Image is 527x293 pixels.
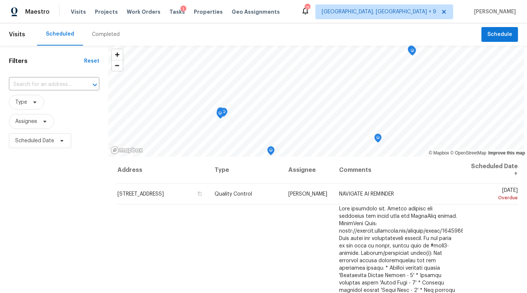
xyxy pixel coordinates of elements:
span: Assignee [15,118,37,125]
button: Open [90,80,100,90]
th: Comments [333,157,463,184]
span: Maestro [25,8,50,16]
span: Geo Assignments [232,8,280,16]
div: Map marker [217,107,224,119]
div: Overdue [469,194,518,202]
span: Scheduled Date [15,137,54,144]
span: Type [15,99,27,106]
span: Work Orders [127,8,160,16]
div: Reset [84,57,99,65]
div: Completed [92,31,120,38]
span: NAVIGATE AI REMINDER [339,192,394,197]
a: Mapbox homepage [110,146,143,154]
div: 1 [180,6,186,13]
h1: Filters [9,57,84,65]
th: Address [117,157,209,184]
span: [STREET_ADDRESS] [117,192,164,197]
button: Schedule [481,27,518,42]
a: Improve this map [488,150,525,156]
div: Map marker [220,108,228,119]
span: [GEOGRAPHIC_DATA], [GEOGRAPHIC_DATA] + 9 [322,8,436,16]
div: Scheduled [46,30,74,38]
div: Map marker [409,47,416,58]
div: 71 [305,4,310,12]
div: Map marker [267,146,275,158]
span: [DATE] [469,188,518,202]
span: [PERSON_NAME] [471,8,516,16]
div: Map marker [408,46,415,57]
span: Quality Control [215,192,252,197]
div: Map marker [216,109,224,121]
span: Properties [194,8,223,16]
th: Assignee [282,157,333,184]
th: Scheduled Date ↑ [463,157,518,184]
span: [PERSON_NAME] [288,192,327,197]
button: Copy Address [196,190,203,197]
span: Visits [9,26,25,43]
th: Type [209,157,282,184]
button: Zoom out [112,60,123,71]
canvas: Map [108,46,524,157]
a: OpenStreetMap [450,150,486,156]
button: Zoom in [112,49,123,60]
div: Map marker [374,134,382,145]
span: Tasks [169,9,185,14]
span: Schedule [487,30,512,39]
a: Mapbox [429,150,449,156]
span: Projects [95,8,118,16]
input: Search for an address... [9,79,79,90]
span: Visits [71,8,86,16]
